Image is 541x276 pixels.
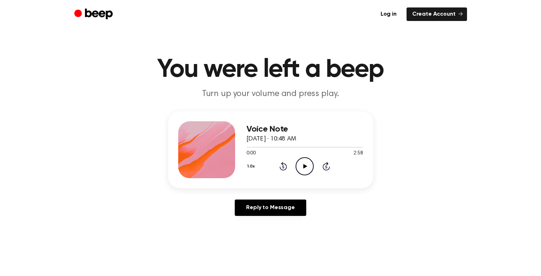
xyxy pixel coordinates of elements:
[246,150,256,157] span: 0:00
[89,57,453,83] h1: You were left a beep
[375,7,402,21] a: Log in
[74,7,115,21] a: Beep
[235,200,306,216] a: Reply to Message
[246,124,363,134] h3: Voice Note
[134,88,407,100] p: Turn up your volume and press play.
[354,150,363,157] span: 2:58
[246,160,258,172] button: 1.0x
[246,136,296,142] span: [DATE] · 10:48 AM
[407,7,467,21] a: Create Account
